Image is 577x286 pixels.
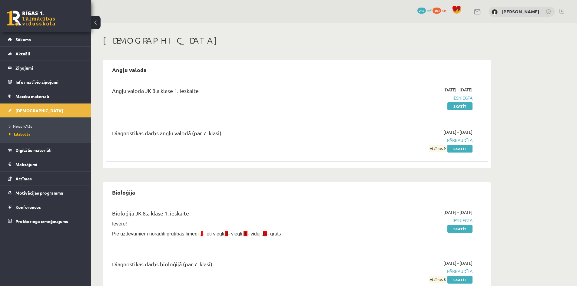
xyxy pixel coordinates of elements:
a: Konferences [8,200,83,214]
a: 380 xp [433,8,449,12]
span: [DATE] - [DATE] [443,87,473,93]
div: Bioloģija JK 8.a klase 1. ieskaite [112,209,349,220]
a: Motivācijas programma [8,186,83,200]
span: II [225,231,228,236]
span: 232 [417,8,426,14]
a: [PERSON_NAME] [502,8,539,15]
legend: Informatīvie ziņojumi [15,75,83,89]
span: Digitālie materiāli [15,147,51,153]
span: Atzīme: 9 [429,145,446,152]
span: Iesniegta [358,95,473,101]
span: 380 [433,8,441,14]
a: Mācību materiāli [8,89,83,103]
span: IV [263,231,267,236]
a: Ziņojumi [8,61,83,75]
a: Rīgas 1. Tālmācības vidusskola [7,11,55,26]
a: Atzīmes [8,172,83,186]
span: [DATE] - [DATE] [443,129,473,135]
div: Diagnostikas darbs angļu valodā (par 7. klasi) [112,129,349,140]
span: I [201,231,202,236]
span: Pie uzdevumiem norādīti grūtības līmeņi : - ļoti viegli, - viegli, - vidēji, - grūts [112,231,281,236]
h1: [DEMOGRAPHIC_DATA] [103,35,491,46]
a: Skatīt [447,225,473,233]
a: [DEMOGRAPHIC_DATA] [8,104,83,117]
legend: Ziņojumi [15,61,83,75]
span: Atzīme: 8 [429,276,446,283]
a: Skatīt [447,276,473,284]
a: Aktuāli [8,47,83,61]
span: Pārbaudīta [358,268,473,274]
span: Neizpildītās [9,124,32,129]
span: Sākums [15,37,31,42]
span: Motivācijas programma [15,190,63,196]
span: [DATE] - [DATE] [443,260,473,266]
a: Izlabotās [9,131,85,137]
span: Iesniegta [358,217,473,224]
span: Pārbaudīta [358,137,473,143]
span: mP [427,8,432,12]
div: Diagnostikas darbs bioloģijā (par 7. klasi) [112,260,349,271]
a: Skatīt [447,102,473,110]
span: III [244,231,247,236]
a: Sākums [8,32,83,46]
span: [DATE] - [DATE] [443,209,473,215]
a: Proktoringa izmēģinājums [8,214,83,228]
a: Maksājumi [8,157,83,171]
legend: Maksājumi [15,157,83,171]
span: Mācību materiāli [15,94,49,99]
h2: Bioloģija [106,185,141,199]
h2: Angļu valoda [106,63,153,77]
img: Alina Ščerbicka [492,9,498,15]
span: Proktoringa izmēģinājums [15,219,68,224]
span: Aktuāli [15,51,30,56]
span: Konferences [15,204,41,210]
span: Izlabotās [9,132,30,136]
span: Ievēro! [112,221,127,226]
span: Atzīmes [15,176,32,181]
span: xp [442,8,446,12]
span: [DEMOGRAPHIC_DATA] [15,108,63,113]
a: Neizpildītās [9,123,85,129]
a: Informatīvie ziņojumi [8,75,83,89]
a: 232 mP [417,8,432,12]
a: Digitālie materiāli [8,143,83,157]
a: Skatīt [447,145,473,153]
div: Angļu valoda JK 8.a klase 1. ieskaite [112,87,349,98]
